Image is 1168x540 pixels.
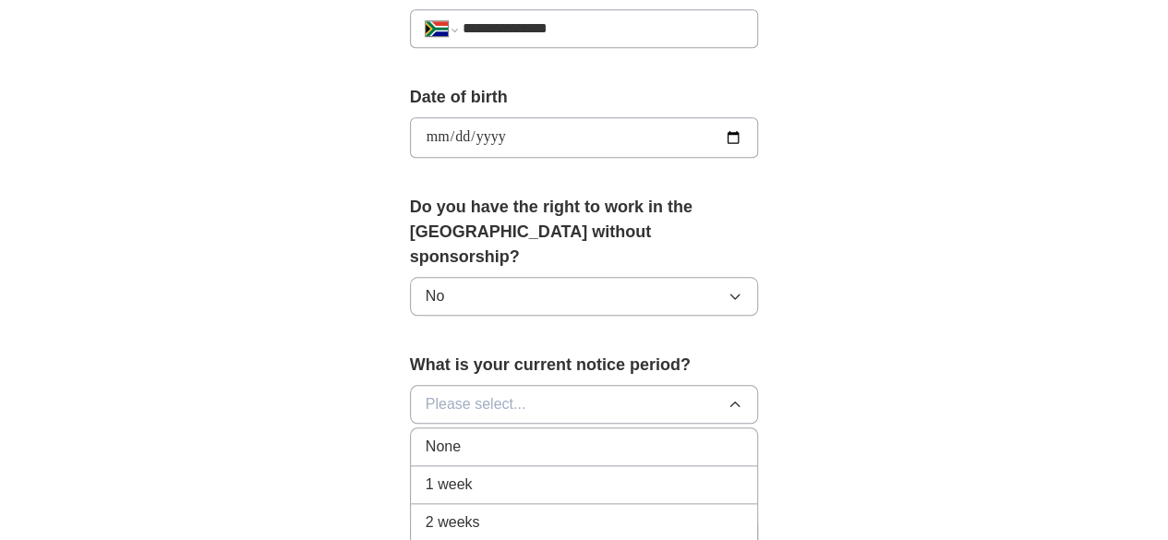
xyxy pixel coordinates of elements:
[410,385,759,424] button: Please select...
[410,195,759,270] label: Do you have the right to work in the [GEOGRAPHIC_DATA] without sponsorship?
[426,285,444,307] span: No
[426,474,473,496] span: 1 week
[426,511,480,534] span: 2 weeks
[426,393,526,415] span: Please select...
[426,436,461,458] span: None
[410,353,759,378] label: What is your current notice period?
[410,85,759,110] label: Date of birth
[410,277,759,316] button: No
